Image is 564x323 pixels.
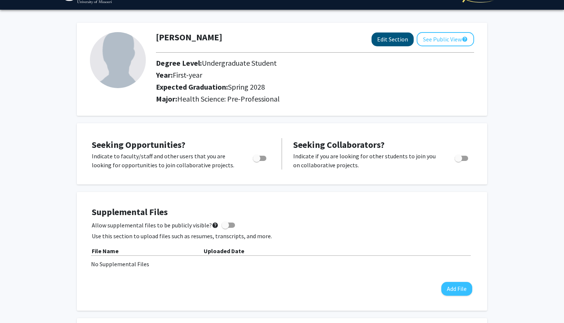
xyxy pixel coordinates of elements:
[156,83,454,91] h2: Expected Graduation:
[91,260,473,268] div: No Supplemental Files
[202,58,277,68] span: Undergraduate Student
[173,70,202,80] span: First-year
[293,139,385,150] span: Seeking Collaborators?
[204,247,244,255] b: Uploaded Date
[452,152,472,163] div: Toggle
[92,247,119,255] b: File Name
[6,289,32,317] iframe: Chat
[156,32,222,43] h1: [PERSON_NAME]
[92,232,472,240] p: Use this section to upload files such as resumes, transcripts, and more.
[156,59,454,68] h2: Degree Level:
[250,152,270,163] div: Toggle
[156,71,454,80] h2: Year:
[228,82,265,91] span: Spring 2028
[293,152,441,170] p: Indicate if you are looking for other students to join you on collaborative projects.
[90,32,146,88] img: Profile Picture
[156,94,474,103] h2: Major:
[212,221,219,230] mat-icon: help
[92,221,219,230] span: Allow supplemental files to be publicly visible?
[462,35,468,44] mat-icon: help
[92,152,239,170] p: Indicate to faculty/staff and other users that you are looking for opportunities to join collabor...
[177,94,280,103] span: Health Science: Pre-Professional
[441,282,472,296] button: Add File
[92,207,472,218] h4: Supplemental Files
[92,139,185,150] span: Seeking Opportunities?
[372,32,414,46] button: Edit Section
[417,32,474,46] button: See Public View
